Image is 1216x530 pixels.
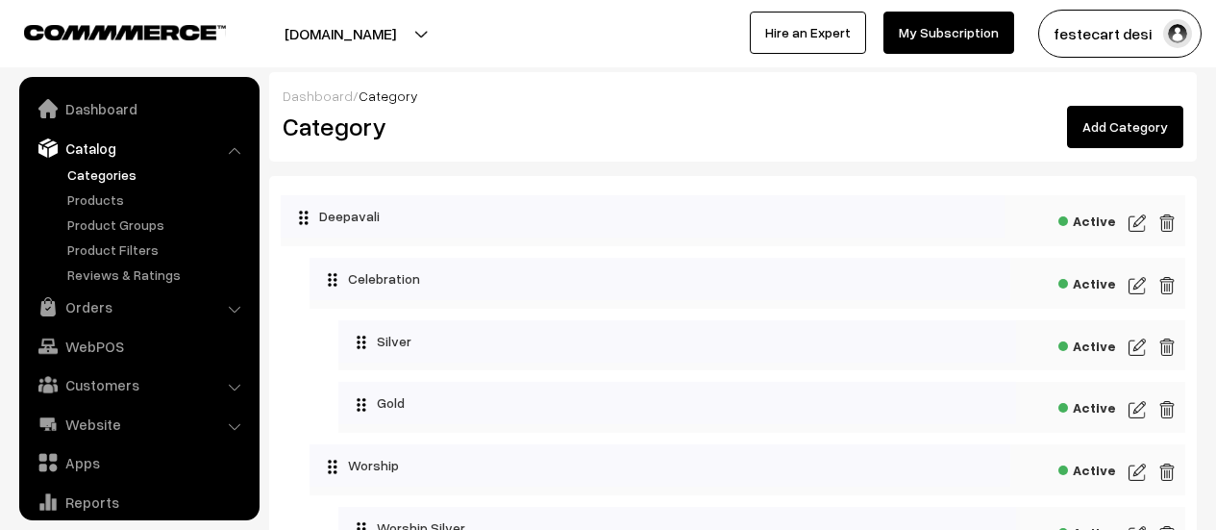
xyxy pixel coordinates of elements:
a: Reports [24,485,253,519]
img: edit [1129,398,1146,421]
a: Reviews & Ratings [62,265,253,285]
span: Active [1058,207,1116,231]
a: WebPOS [24,329,253,364]
div: Celebration [310,258,1010,300]
button: Collapse [310,444,329,481]
img: drag [356,335,367,350]
div: Gold [338,382,1016,424]
img: user [1163,19,1192,48]
a: Apps [24,445,253,480]
img: drag [327,272,338,288]
img: drag [327,459,338,474]
img: edit [1158,398,1176,421]
img: edit [1129,212,1146,235]
a: Dashboard [24,91,253,126]
a: Website [24,407,253,442]
a: Products [62,189,253,210]
a: Product Groups [62,215,253,235]
a: Customers [24,367,253,402]
img: drag [356,397,367,413]
a: Add Category [1067,106,1183,148]
a: COMMMERCE [24,19,192,42]
a: Dashboard [283,88,353,104]
img: drag [298,210,310,225]
span: Active [1058,269,1116,293]
button: Collapse [310,258,329,294]
div: Silver [338,320,1016,363]
a: Product Filters [62,240,253,260]
img: edit [1158,212,1176,235]
img: edit [1158,274,1176,297]
img: edit [1129,336,1146,359]
span: Category [359,88,418,104]
img: edit [1129,461,1146,484]
button: festecart desi [1038,10,1202,58]
span: Active [1058,332,1116,356]
img: edit [1129,274,1146,297]
h2: Category [283,112,719,141]
a: Catalog [24,131,253,165]
img: edit [1158,461,1176,484]
img: COMMMERCE [24,25,226,39]
button: [DOMAIN_NAME] [217,10,463,58]
div: / [283,86,1183,106]
div: Worship [310,444,1010,487]
div: Deepavali [281,195,1005,238]
span: Active [1058,456,1116,480]
a: Hire an Expert [750,12,866,54]
a: Orders [24,290,253,324]
a: Categories [62,164,253,185]
img: edit [1158,336,1176,359]
span: Active [1058,393,1116,417]
button: Collapse [281,195,300,232]
a: My Subscription [883,12,1014,54]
